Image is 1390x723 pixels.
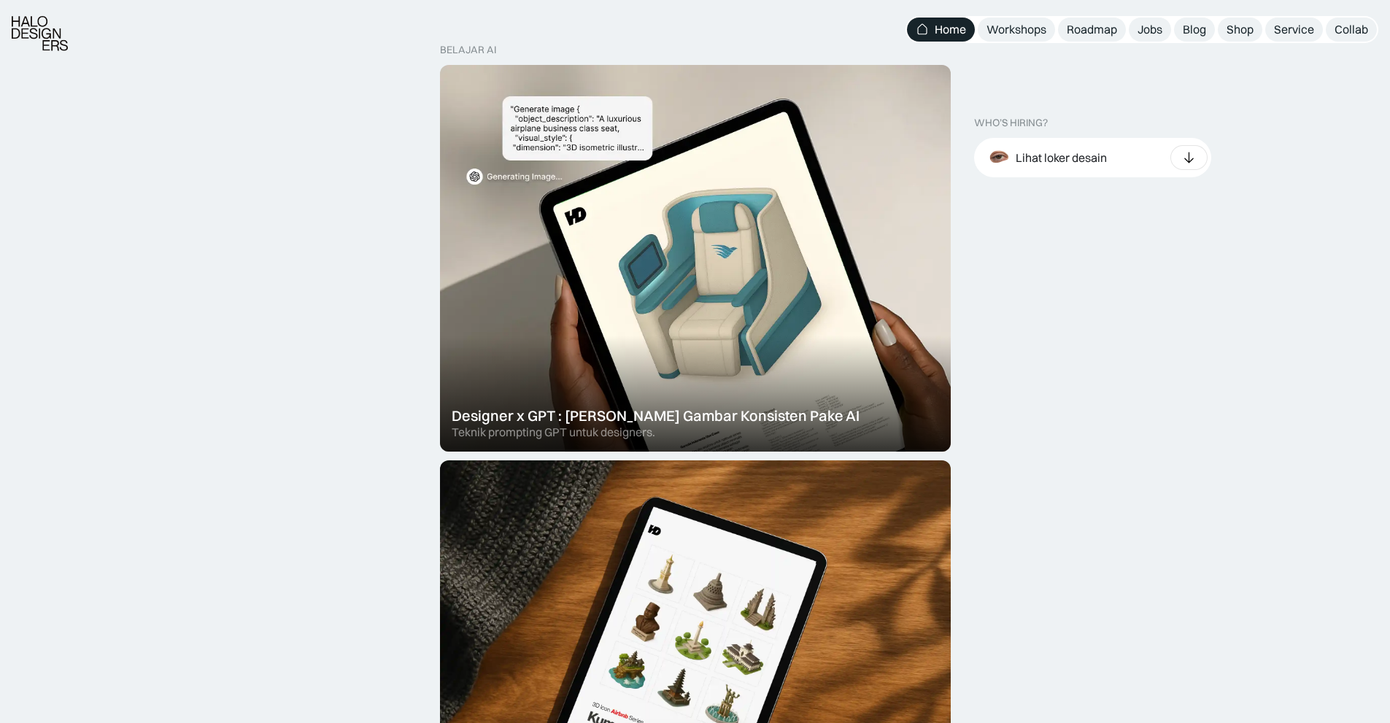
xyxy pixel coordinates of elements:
[1265,18,1323,42] a: Service
[1183,22,1206,37] div: Blog
[1227,22,1254,37] div: Shop
[1335,22,1368,37] div: Collab
[1129,18,1171,42] a: Jobs
[1138,22,1162,37] div: Jobs
[1174,18,1215,42] a: Blog
[1016,150,1107,166] div: Lihat loker desain
[1218,18,1262,42] a: Shop
[440,44,496,56] div: belajar ai
[907,18,975,42] a: Home
[1058,18,1126,42] a: Roadmap
[1274,22,1314,37] div: Service
[978,18,1055,42] a: Workshops
[440,65,951,452] a: Designer x GPT : [PERSON_NAME] Gambar Konsisten Pake AITeknik prompting GPT untuk designers.
[1067,22,1117,37] div: Roadmap
[935,22,966,37] div: Home
[1326,18,1377,42] a: Collab
[986,22,1046,37] div: Workshops
[974,117,1048,129] div: WHO’S HIRING?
